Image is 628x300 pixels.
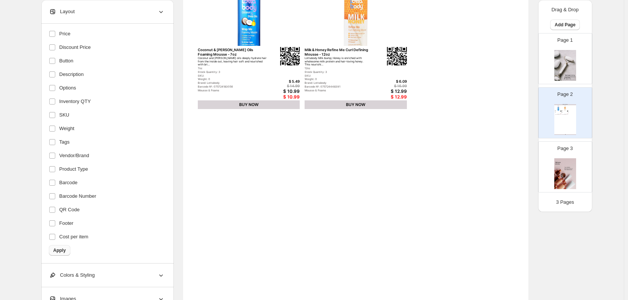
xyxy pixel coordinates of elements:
div: Page 3cover page [538,141,592,192]
div: Weight: 0 [198,78,268,81]
div: Barcode №: 075724448391 [305,85,375,89]
button: Add Page [550,20,580,30]
img: qrcode [387,47,407,66]
div: BUY NOW [562,114,568,115]
div: Skincare Catalog | Page undefined [554,134,576,135]
img: primaryImage [562,105,568,110]
span: SKU [59,111,70,119]
span: QR Code [59,206,80,214]
div: $ 10.99 [263,89,300,94]
div: Coconut & [PERSON_NAME] Oils Foaming Mousse - 7oz [198,48,268,56]
div: Brand: Lottabody [305,82,375,85]
div: Page 1cover page [538,33,592,84]
div: $ 10.99 [263,94,300,100]
img: qrcode [560,111,561,112]
div: Barcode №: 075724448391 [562,112,566,113]
span: Barcode Number [59,192,96,200]
span: Colors & Styling [49,271,95,279]
div: Milk & Honey Refine Me Curl Defining Mousse - 12oz [305,48,375,56]
p: 3 Pages [556,198,574,206]
div: 7oz [198,67,268,70]
span: Product Type [59,165,88,173]
img: qrcode [280,47,300,66]
div: Stock Quantity: 3 [198,71,268,74]
span: Inventory QTY [59,98,91,105]
img: primaryImage [555,105,561,110]
div: Brand: Lottabody [198,82,268,85]
img: cover page [554,158,576,189]
div: Mousse & Foams [305,89,375,92]
span: Description [59,71,84,78]
div: $ 6.09 [370,79,407,83]
div: $ 14.99 [263,84,300,88]
span: Weight [59,125,74,132]
div: $ 12.99 [370,94,407,100]
button: Apply [49,245,70,256]
div: SKU: [305,74,375,78]
div: Mousse & Foams [198,89,268,92]
span: Add Page [555,22,575,28]
div: 12oz [305,67,375,70]
div: $ 5.49 [263,79,300,83]
div: BUY NOW [198,100,300,109]
span: Vendor/Brand [59,152,89,159]
div: BUY NOW [555,114,561,115]
span: Tags [59,138,70,146]
span: Price [59,30,71,38]
p: Page 3 [557,145,573,152]
div: Stock Quantity: 3 [305,71,375,74]
p: Drag & Drop [552,6,579,14]
span: Layout [49,8,75,15]
div: Coconut and [PERSON_NAME] oils deeply hydrate hair from the inside out, leaving hair soft and nou... [198,57,268,67]
div: Barcode №: 075724183056 [198,85,268,89]
span: Cost per item [59,233,88,241]
div: Barcode №: 075724183056 [555,112,560,113]
p: Page 1 [557,36,573,44]
span: Apply [53,247,66,253]
img: qrcode [567,111,568,112]
span: Options [59,84,76,92]
span: Button [59,57,74,65]
div: BUY NOW [305,100,407,109]
p: Page 2 [557,91,573,98]
div: Skincare Catalog [554,104,576,105]
span: Footer [59,220,74,227]
div: Lottabody Milk &amp; Honey is enriched with wholesome milk protein and hair-loving honey. This no... [305,57,375,67]
img: cover page [554,50,576,81]
span: Discount Price [59,44,91,51]
div: $ 12.99 [370,89,407,94]
span: Barcode [59,179,77,186]
div: SKU: [198,74,268,78]
div: $ 16.99 [370,84,407,88]
div: Weight: 0 [305,78,375,81]
div: Page 2Skincare CatalogprimaryImageqrcodeCoconut & [PERSON_NAME] Oils Foaming Mousse - 7ozCoconut ... [538,87,592,138]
